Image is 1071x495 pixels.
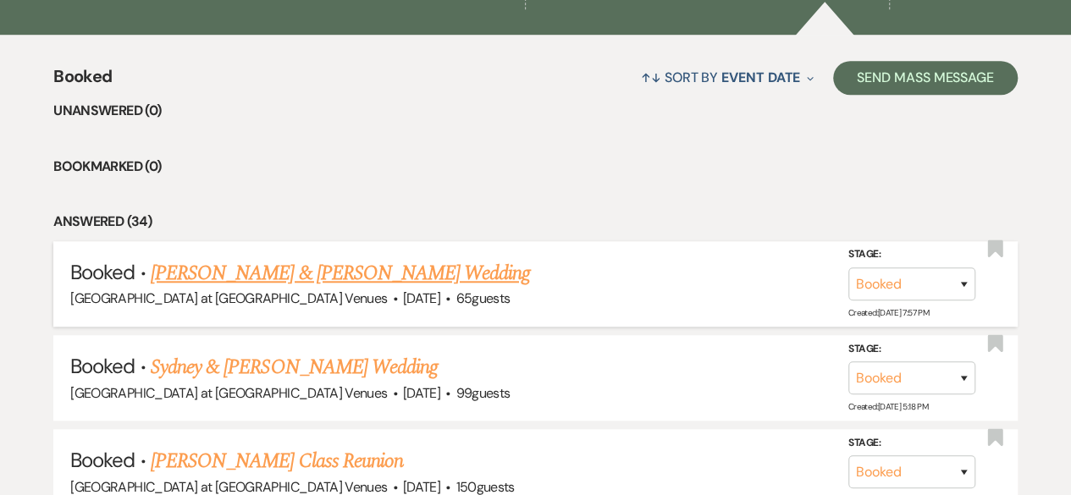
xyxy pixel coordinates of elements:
[403,289,440,307] span: [DATE]
[455,384,510,402] span: 99 guests
[848,245,975,264] label: Stage:
[848,307,929,318] span: Created: [DATE] 7:57 PM
[848,340,975,359] label: Stage:
[70,259,135,285] span: Booked
[70,447,135,473] span: Booked
[833,61,1018,95] button: Send Mass Message
[53,156,1018,178] li: Bookmarked (0)
[634,55,820,100] button: Sort By Event Date
[848,434,975,453] label: Stage:
[70,384,387,402] span: [GEOGRAPHIC_DATA] at [GEOGRAPHIC_DATA] Venues
[53,63,112,100] span: Booked
[848,401,928,412] span: Created: [DATE] 5:18 PM
[455,289,510,307] span: 65 guests
[151,258,530,289] a: [PERSON_NAME] & [PERSON_NAME] Wedding
[151,446,403,476] a: [PERSON_NAME] Class Reunion
[721,69,800,86] span: Event Date
[70,289,387,307] span: [GEOGRAPHIC_DATA] at [GEOGRAPHIC_DATA] Venues
[641,69,661,86] span: ↑↓
[53,100,1018,122] li: Unanswered (0)
[151,352,438,382] a: Sydney & [PERSON_NAME] Wedding
[403,384,440,402] span: [DATE]
[53,211,1018,233] li: Answered (34)
[70,353,135,379] span: Booked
